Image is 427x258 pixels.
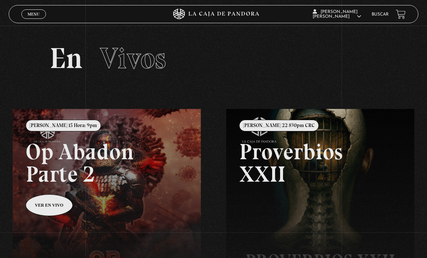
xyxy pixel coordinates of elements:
a: Buscar [372,12,389,17]
h2: En [50,44,377,73]
span: Cerrar [25,18,42,23]
span: Vivos [100,41,166,76]
a: View your shopping cart [396,9,406,19]
span: [PERSON_NAME] [PERSON_NAME] [313,10,361,19]
span: Menu [28,12,39,16]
